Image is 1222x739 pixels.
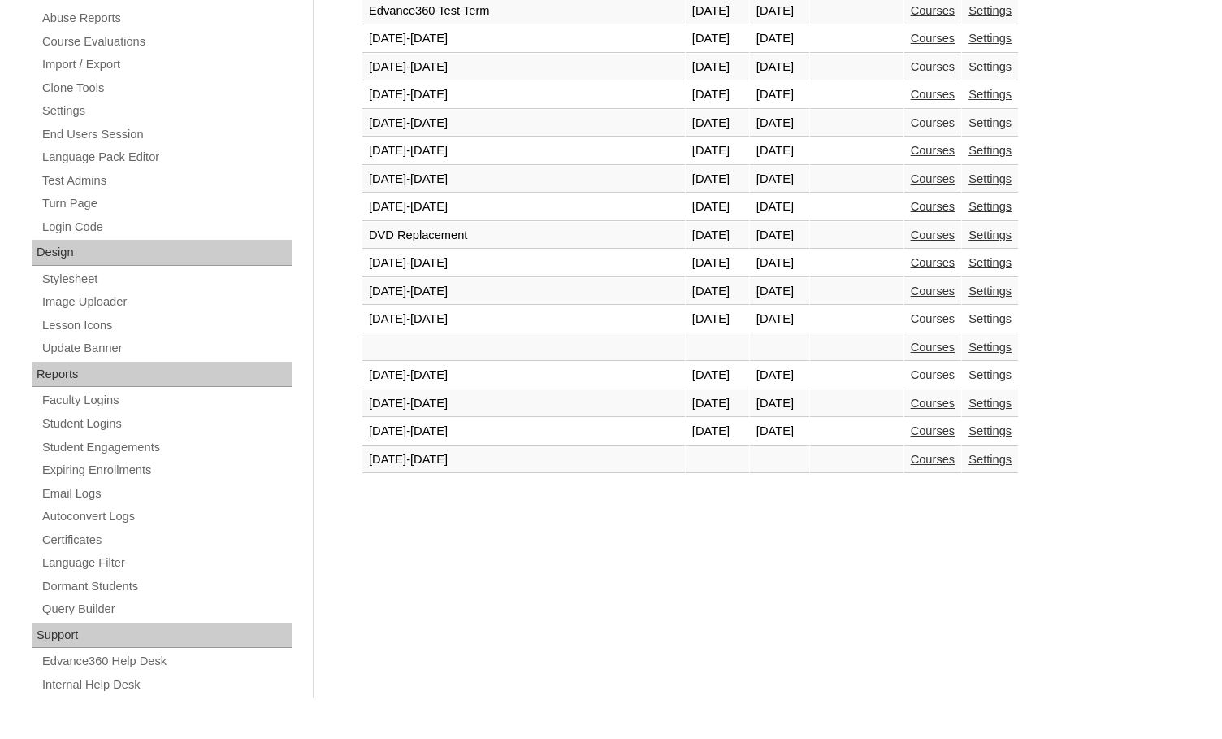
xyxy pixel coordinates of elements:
[911,312,955,325] a: Courses
[41,8,292,28] a: Abuse Reports
[41,599,292,619] a: Query Builder
[750,362,809,389] td: [DATE]
[362,278,685,306] td: [DATE]-[DATE]
[41,54,292,75] a: Import / Export
[968,312,1012,325] a: Settings
[750,306,809,333] td: [DATE]
[911,4,955,17] a: Courses
[686,250,749,277] td: [DATE]
[750,110,809,137] td: [DATE]
[41,217,292,237] a: Login Code
[362,25,685,53] td: [DATE]-[DATE]
[911,172,955,185] a: Courses
[41,193,292,214] a: Turn Page
[41,437,292,458] a: Student Engagements
[41,553,292,573] a: Language Filter
[968,424,1012,437] a: Settings
[32,240,292,266] div: Design
[41,78,292,98] a: Clone Tools
[968,200,1012,213] a: Settings
[41,338,292,359] a: Update Banner
[968,172,1012,185] a: Settings
[41,576,292,597] a: Dormant Students
[41,484,292,504] a: Email Logs
[686,418,749,446] td: [DATE]
[41,390,292,411] a: Faculty Logins
[362,222,685,250] td: DVD Replacement
[911,144,955,157] a: Courses
[362,390,685,418] td: [DATE]-[DATE]
[41,675,292,695] a: Internal Help Desk
[911,424,955,437] a: Courses
[362,166,685,193] td: [DATE]-[DATE]
[968,60,1012,73] a: Settings
[911,200,955,213] a: Courses
[968,4,1012,17] a: Settings
[362,110,685,137] td: [DATE]-[DATE]
[968,453,1012,466] a: Settings
[911,397,955,410] a: Courses
[362,193,685,221] td: [DATE]-[DATE]
[750,222,809,250] td: [DATE]
[968,256,1012,269] a: Settings
[911,453,955,466] a: Courses
[750,390,809,418] td: [DATE]
[686,278,749,306] td: [DATE]
[32,362,292,388] div: Reports
[968,88,1012,101] a: Settings
[750,418,809,446] td: [DATE]
[686,137,749,165] td: [DATE]
[911,32,955,45] a: Courses
[362,306,685,333] td: [DATE]-[DATE]
[41,506,292,527] a: Autoconvert Logs
[750,193,809,221] td: [DATE]
[41,414,292,434] a: Student Logins
[41,171,292,191] a: Test Admins
[362,137,685,165] td: [DATE]-[DATE]
[41,269,292,289] a: Stylesheet
[362,446,685,474] td: [DATE]-[DATE]
[41,147,292,167] a: Language Pack Editor
[968,32,1012,45] a: Settings
[41,32,292,52] a: Course Evaluations
[362,54,685,81] td: [DATE]-[DATE]
[911,116,955,129] a: Courses
[968,228,1012,241] a: Settings
[686,306,749,333] td: [DATE]
[41,460,292,480] a: Expiring Enrollments
[686,193,749,221] td: [DATE]
[968,116,1012,129] a: Settings
[750,278,809,306] td: [DATE]
[750,137,809,165] td: [DATE]
[362,81,685,109] td: [DATE]-[DATE]
[41,651,292,672] a: Edvance360 Help Desk
[686,25,749,53] td: [DATE]
[911,60,955,73] a: Courses
[911,341,955,354] a: Courses
[41,292,292,312] a: Image Uploader
[686,390,749,418] td: [DATE]
[362,250,685,277] td: [DATE]-[DATE]
[750,25,809,53] td: [DATE]
[968,144,1012,157] a: Settings
[41,101,292,121] a: Settings
[911,285,955,298] a: Courses
[750,54,809,81] td: [DATE]
[911,228,955,241] a: Courses
[362,362,685,389] td: [DATE]-[DATE]
[750,250,809,277] td: [DATE]
[750,166,809,193] td: [DATE]
[911,88,955,101] a: Courses
[968,285,1012,298] a: Settings
[686,362,749,389] td: [DATE]
[911,368,955,381] a: Courses
[41,315,292,336] a: Lesson Icons
[686,166,749,193] td: [DATE]
[968,368,1012,381] a: Settings
[686,222,749,250] td: [DATE]
[362,418,685,446] td: [DATE]-[DATE]
[968,397,1012,410] a: Settings
[41,124,292,145] a: End Users Session
[968,341,1012,354] a: Settings
[32,623,292,649] div: Support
